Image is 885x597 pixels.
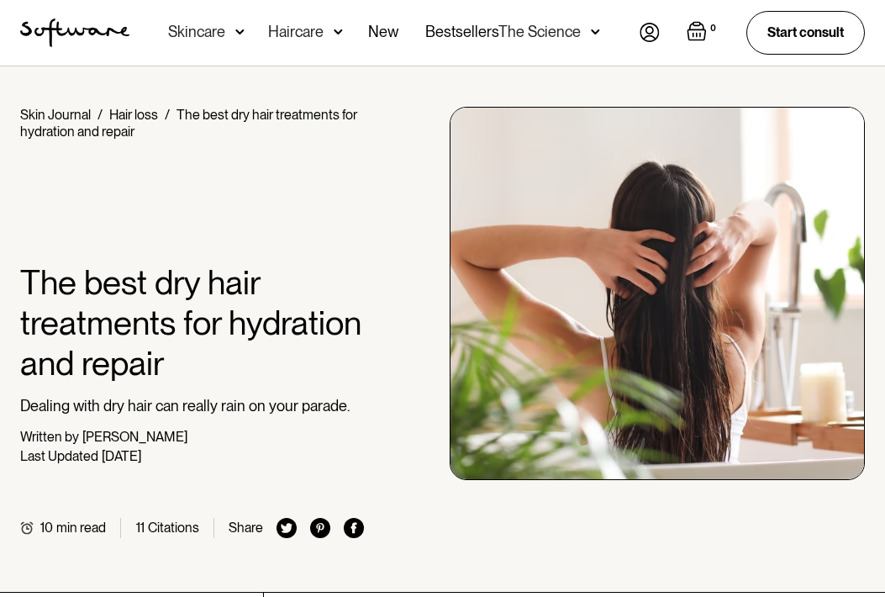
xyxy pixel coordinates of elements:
[165,107,170,123] div: /
[277,518,297,538] img: twitter icon
[20,107,357,140] div: The best dry hair treatments for hydration and repair
[20,18,129,47] img: Software Logo
[268,24,324,40] div: Haircare
[235,24,245,40] img: arrow down
[136,520,145,536] div: 11
[591,24,600,40] img: arrow down
[707,21,719,36] div: 0
[687,21,719,45] a: Open empty cart
[20,18,129,47] a: home
[344,518,364,538] img: facebook icon
[310,518,330,538] img: pinterest icon
[148,520,199,536] div: Citations
[498,24,581,40] div: The Science
[20,262,364,383] h1: The best dry hair treatments for hydration and repair
[334,24,343,40] img: arrow down
[97,107,103,123] div: /
[20,448,98,464] div: Last Updated
[20,107,91,123] a: Skin Journal
[20,429,79,445] div: Written by
[168,24,225,40] div: Skincare
[102,448,141,464] div: [DATE]
[229,520,263,536] div: Share
[82,429,187,445] div: [PERSON_NAME]
[40,520,53,536] div: 10
[746,11,865,54] a: Start consult
[109,107,158,123] a: Hair loss
[56,520,106,536] div: min read
[20,397,364,415] p: Dealing with dry hair can really rain on your parade.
